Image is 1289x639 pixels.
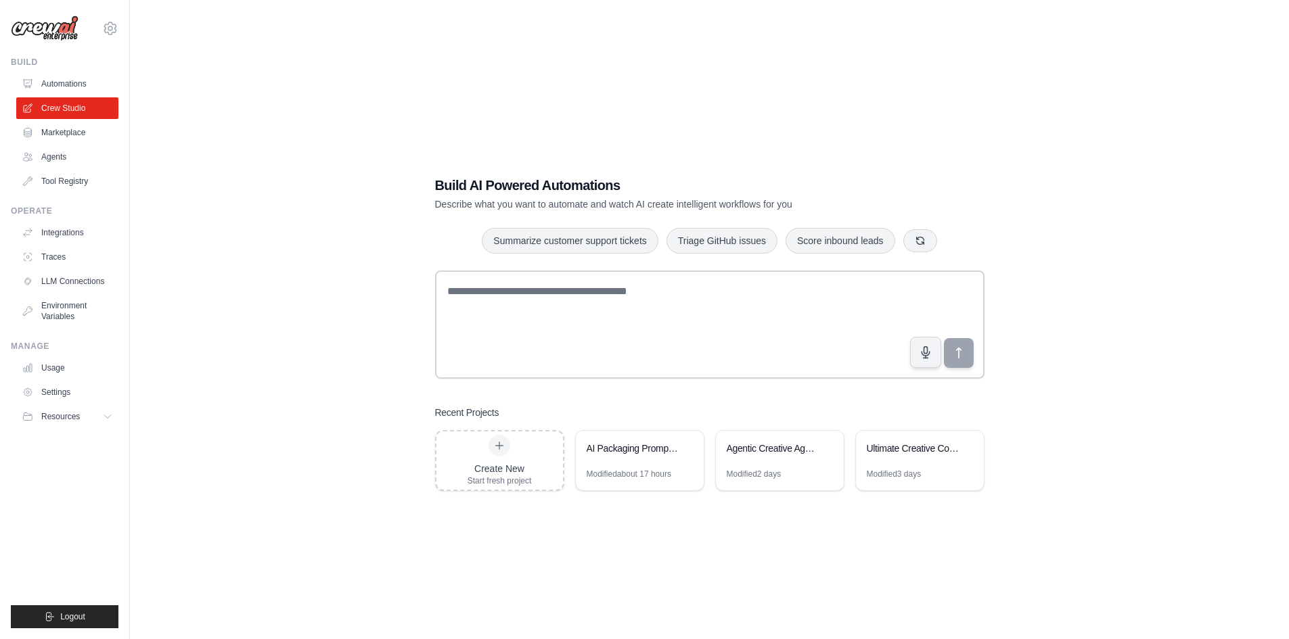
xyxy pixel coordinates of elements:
[910,337,941,368] button: Click to speak your automation idea
[587,442,679,455] div: AI Packaging Prompt Generator
[666,228,777,254] button: Triage GitHub issues
[727,469,782,479] div: Modified 2 days
[16,295,118,327] a: Environment Variables
[468,462,532,475] div: Create New
[11,341,118,352] div: Manage
[786,228,895,254] button: Score inbound leads
[16,170,118,192] a: Tool Registry
[16,73,118,95] a: Automations
[16,246,118,268] a: Traces
[41,411,80,422] span: Resources
[11,16,78,41] img: Logo
[16,122,118,143] a: Marketplace
[11,605,118,628] button: Logout
[11,206,118,216] div: Operate
[435,406,499,419] h3: Recent Projects
[16,97,118,119] a: Crew Studio
[482,228,658,254] button: Summarize customer support tickets
[867,442,959,455] div: Ultimate Creative Combat Machine - Real Agency Warfare System
[11,57,118,68] div: Build
[727,442,819,455] div: Agentic Creative Agency - Design Intelligence Department
[16,222,118,243] a: Integrations
[867,469,922,479] div: Modified 3 days
[16,146,118,168] a: Agents
[16,406,118,427] button: Resources
[16,270,118,292] a: LLM Connections
[16,357,118,379] a: Usage
[435,197,890,211] p: Describe what you want to automate and watch AI create intelligent workflows for you
[435,176,890,195] h1: Build AI Powered Automations
[16,381,118,403] a: Settings
[587,469,671,479] div: Modified about 17 hours
[468,475,532,486] div: Start fresh project
[60,611,85,622] span: Logout
[903,229,937,252] button: Get new suggestions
